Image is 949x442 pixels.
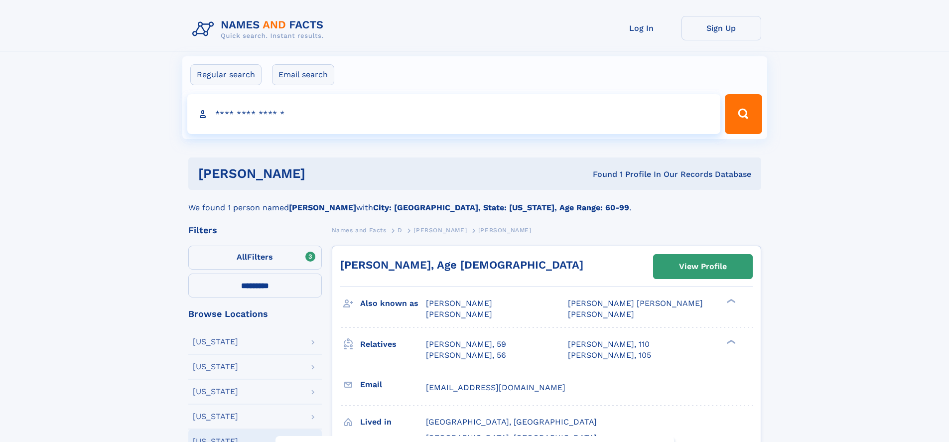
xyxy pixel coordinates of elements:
[272,64,334,85] label: Email search
[568,350,651,361] a: [PERSON_NAME], 105
[426,350,506,361] a: [PERSON_NAME], 56
[193,413,238,421] div: [US_STATE]
[193,363,238,371] div: [US_STATE]
[568,309,634,319] span: [PERSON_NAME]
[398,224,403,236] a: D
[426,383,565,392] span: [EMAIL_ADDRESS][DOMAIN_NAME]
[289,203,356,212] b: [PERSON_NAME]
[725,94,762,134] button: Search Button
[360,414,426,431] h3: Lived in
[426,417,597,427] span: [GEOGRAPHIC_DATA], [GEOGRAPHIC_DATA]
[193,388,238,396] div: [US_STATE]
[187,94,721,134] input: search input
[654,255,752,279] a: View Profile
[190,64,262,85] label: Regular search
[568,339,650,350] a: [PERSON_NAME], 110
[679,255,727,278] div: View Profile
[193,338,238,346] div: [US_STATE]
[188,16,332,43] img: Logo Names and Facts
[568,298,703,308] span: [PERSON_NAME] [PERSON_NAME]
[188,246,322,270] label: Filters
[360,295,426,312] h3: Also known as
[413,227,467,234] span: [PERSON_NAME]
[237,252,247,262] span: All
[332,224,387,236] a: Names and Facts
[188,226,322,235] div: Filters
[413,224,467,236] a: [PERSON_NAME]
[198,167,449,180] h1: [PERSON_NAME]
[188,309,322,318] div: Browse Locations
[602,16,681,40] a: Log In
[681,16,761,40] a: Sign Up
[426,339,506,350] a: [PERSON_NAME], 59
[478,227,532,234] span: [PERSON_NAME]
[398,227,403,234] span: D
[724,338,736,345] div: ❯
[449,169,751,180] div: Found 1 Profile In Our Records Database
[373,203,629,212] b: City: [GEOGRAPHIC_DATA], State: [US_STATE], Age Range: 60-99
[426,309,492,319] span: [PERSON_NAME]
[724,298,736,304] div: ❯
[360,376,426,393] h3: Email
[188,190,761,214] div: We found 1 person named with .
[360,336,426,353] h3: Relatives
[426,298,492,308] span: [PERSON_NAME]
[340,259,583,271] a: [PERSON_NAME], Age [DEMOGRAPHIC_DATA]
